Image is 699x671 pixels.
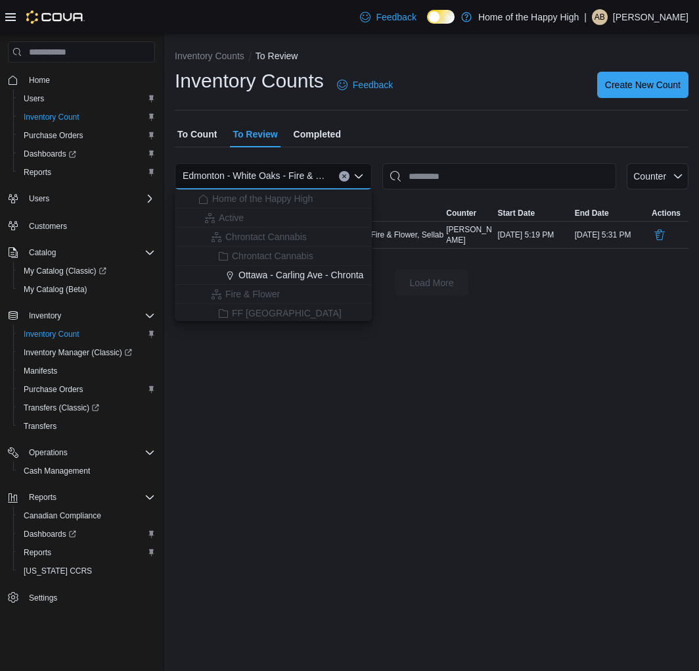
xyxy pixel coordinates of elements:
[24,510,101,521] span: Canadian Compliance
[13,89,160,108] button: Users
[3,307,160,325] button: Inventory
[8,65,155,641] nav: Complex example
[3,216,160,235] button: Customers
[478,9,579,25] p: Home of the Happy High
[355,4,421,30] a: Feedback
[233,121,277,147] span: To Review
[13,343,160,362] a: Inventory Manager (Classic)
[627,163,688,189] button: Counter
[24,245,155,261] span: Catalog
[13,543,160,562] button: Reports
[175,189,372,209] button: Home of the Happy High
[18,508,106,524] a: Canadian Compliance
[18,91,155,107] span: Users
[24,284,87,295] span: My Catalog (Beta)
[24,218,72,234] a: Customers
[24,112,79,122] span: Inventory Count
[18,91,49,107] a: Users
[225,230,307,243] span: Chrontact Cannabis
[18,363,155,379] span: Manifests
[24,149,76,159] span: Dashboards
[26,11,85,24] img: Cova
[382,163,616,189] input: This is a search bar. After typing your query, hit enter to filter the results lower in the page.
[13,108,160,126] button: Inventory Count
[18,326,85,342] a: Inventory Count
[183,168,326,184] span: Edmonton - White Oaks - Fire & Flower
[24,130,83,141] span: Purchase Orders
[13,562,160,580] button: [US_STATE] CCRS
[24,566,92,576] span: [US_STATE] CCRS
[13,163,160,182] button: Reports
[13,126,160,145] button: Purchase Orders
[18,263,155,279] span: My Catalog (Classic)
[495,227,572,243] div: [DATE] 5:19 PM
[353,171,364,182] button: Close list of options
[29,311,61,321] span: Inventory
[24,329,79,339] span: Inventory Count
[29,593,57,603] span: Settings
[256,51,298,61] button: To Review
[595,9,605,25] span: AB
[443,205,495,221] button: Counter
[294,121,341,147] span: Completed
[13,262,160,280] a: My Catalog (Classic)
[18,345,137,360] a: Inventory Manager (Classic)
[376,11,416,24] span: Feedback
[18,109,85,125] a: Inventory Count
[597,72,688,98] button: Create New Count
[24,466,90,476] span: Cash Management
[18,382,155,397] span: Purchase Orders
[427,10,455,24] input: Dark Mode
[175,51,244,61] button: Inventory Counts
[13,525,160,543] a: Dashboards
[18,526,81,542] a: Dashboards
[13,462,160,480] button: Cash Management
[18,164,155,180] span: Reports
[24,72,55,88] a: Home
[177,121,217,147] span: To Count
[24,266,106,276] span: My Catalog (Classic)
[3,70,160,89] button: Home
[225,287,280,301] span: Fire & Flower
[18,109,155,125] span: Inventory Count
[24,445,155,460] span: Operations
[24,445,73,460] button: Operations
[24,529,76,539] span: Dashboards
[18,563,97,579] a: [US_STATE] CCRS
[29,221,67,232] span: Customers
[18,400,104,416] a: Transfers (Classic)
[175,209,372,228] button: Active
[13,380,160,399] button: Purchase Orders
[18,508,155,524] span: Canadian Compliance
[24,489,155,505] span: Reports
[18,463,95,479] a: Cash Management
[175,304,372,323] button: FF [GEOGRAPHIC_DATA]
[24,191,55,207] button: Users
[18,418,62,434] a: Transfers
[29,447,68,458] span: Operations
[232,307,342,320] span: FF [GEOGRAPHIC_DATA]
[13,145,160,163] a: Dashboards
[18,400,155,416] span: Transfers (Classic)
[24,489,62,505] button: Reports
[24,403,99,413] span: Transfers (Classic)
[13,362,160,380] button: Manifests
[3,189,160,208] button: Users
[24,384,83,395] span: Purchase Orders
[13,507,160,525] button: Canadian Compliance
[592,9,608,25] div: Andrea Benvenuto
[584,9,587,25] p: |
[18,382,89,397] a: Purchase Orders
[18,563,155,579] span: Washington CCRS
[18,282,93,297] a: My Catalog (Beta)
[633,171,666,182] span: Counter
[13,399,160,417] a: Transfers (Classic)
[175,266,372,285] button: Ottawa - Carling Ave - Chrontact Cannabis
[395,270,468,296] button: Load More
[238,268,412,282] span: Ottawa - Carling Ave - Chrontact Cannabis
[232,249,313,262] span: Chrontact Cannabis
[24,590,62,606] a: Settings
[24,308,155,324] span: Inventory
[18,263,112,279] a: My Catalog (Classic)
